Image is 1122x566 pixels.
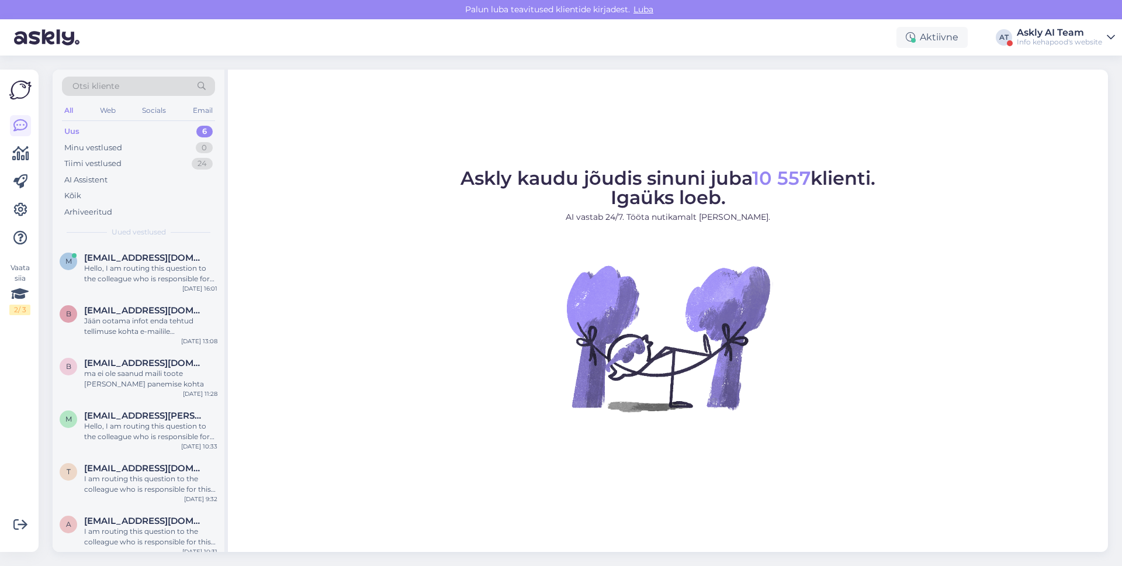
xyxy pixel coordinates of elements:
[84,463,206,474] span: triinraja@gmail.com
[64,142,122,154] div: Minu vestlused
[630,4,657,15] span: Luba
[184,495,217,503] div: [DATE] 9:32
[84,526,217,547] div: I am routing this question to the colleague who is responsible for this topic. The reply might ta...
[62,103,75,118] div: All
[84,516,206,526] span: adissova@gmail.com
[196,142,213,154] div: 0
[182,547,217,556] div: [DATE] 10:31
[84,263,217,284] div: Hello, I am routing this question to the colleague who is responsible for this topic. The reply m...
[84,253,206,263] span: marislep6@gmail.com
[72,80,119,92] span: Otsi kliente
[563,233,773,443] img: No Chat active
[66,309,71,318] span: b
[84,410,206,421] span: merilin.oja@mail.ee
[64,206,112,218] div: Arhiveeritud
[67,467,71,476] span: t
[64,190,81,202] div: Kõik
[896,27,968,48] div: Aktiivne
[1017,28,1102,37] div: Askly AI Team
[1017,28,1115,47] a: Askly AI TeamInfo kehapood's website
[9,263,30,315] div: Vaata siia
[460,211,875,223] p: AI vastab 24/7. Tööta nutikamalt [PERSON_NAME].
[1017,37,1102,47] div: Info kehapood's website
[84,474,217,495] div: I am routing this question to the colleague who is responsible for this topic. The reply might ta...
[181,337,217,346] div: [DATE] 13:08
[84,305,206,316] span: birgitbuk1@gmail.com
[183,389,217,398] div: [DATE] 11:28
[84,368,217,389] div: ma ei ole saanud maili toote [PERSON_NAME] panemise kohta
[84,358,206,368] span: birgit.pilve@gmail.com
[9,79,32,101] img: Askly Logo
[65,415,72,423] span: m
[196,126,213,137] div: 6
[192,158,213,170] div: 24
[98,103,118,118] div: Web
[84,316,217,337] div: Jään ootama infot enda tehtud tellimuse kohta e-mailile [EMAIL_ADDRESS][DOMAIN_NAME]. [GEOGRAPHIC...
[84,421,217,442] div: Hello, I am routing this question to the colleague who is responsible for this topic. The reply m...
[752,167,811,189] span: 10 557
[66,520,71,529] span: a
[996,29,1012,46] div: AT
[191,103,215,118] div: Email
[182,284,217,293] div: [DATE] 16:01
[65,257,72,265] span: m
[140,103,168,118] div: Socials
[64,158,122,170] div: Tiimi vestlused
[460,167,875,209] span: Askly kaudu jõudis sinuni juba klienti. Igaüks loeb.
[181,442,217,451] div: [DATE] 10:33
[112,227,166,237] span: Uued vestlused
[9,305,30,315] div: 2 / 3
[64,126,79,137] div: Uus
[64,174,108,186] div: AI Assistent
[66,362,71,371] span: b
